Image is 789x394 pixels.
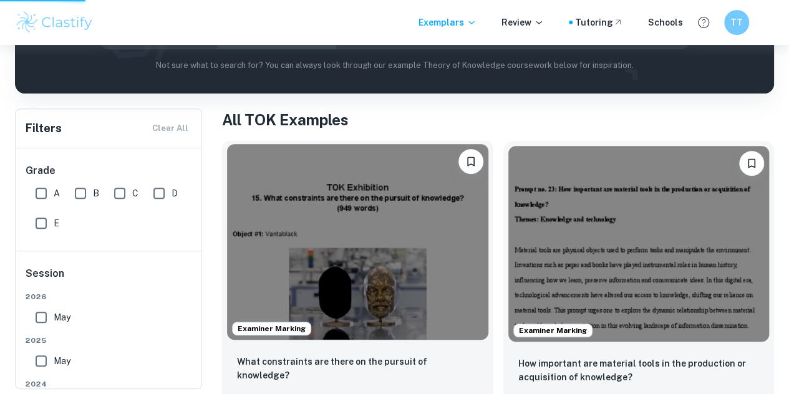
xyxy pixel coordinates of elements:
span: May [54,354,70,368]
button: Bookmark [739,151,764,176]
p: Exemplars [419,16,477,29]
h6: Session [26,266,193,291]
span: Examiner Marking [514,325,592,336]
span: A [54,186,60,200]
h6: TT [730,16,744,29]
span: D [172,186,178,200]
span: 2024 [26,378,193,390]
a: Schools [648,16,683,29]
button: Help and Feedback [693,12,714,33]
img: Clastify logo [15,10,94,35]
span: Examiner Marking [233,323,311,334]
p: How important are material tools in the production or acquisition of knowledge? [518,357,760,384]
img: TOK Exhibition example thumbnail: What constraints are there on the pursui [227,144,488,340]
p: Not sure what to search for? You can always look through our example Theory of Knowledge coursewo... [25,59,764,72]
p: Review [501,16,544,29]
h1: All TOK Examples [222,108,774,131]
span: 2026 [26,291,193,302]
span: May [54,310,70,324]
a: Tutoring [575,16,623,29]
button: Bookmark [458,149,483,174]
span: C [132,186,138,200]
span: 2025 [26,335,193,346]
img: TOK Exhibition example thumbnail: How important are material tools in the [508,146,770,342]
p: What constraints are there on the pursuit of knowledge? [237,355,478,382]
h6: Filters [26,120,62,137]
span: B [93,186,99,200]
h6: Grade [26,163,193,178]
button: TT [724,10,749,35]
span: E [54,216,59,230]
